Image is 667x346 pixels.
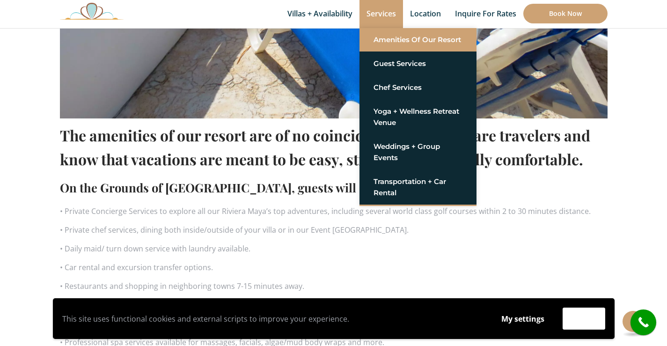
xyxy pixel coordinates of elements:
i: call [633,312,654,333]
p: • Private yoga lessons at our wellness studio and our on-site fully equipped gym with sea front v... [60,298,608,312]
h2: On the Grounds of [GEOGRAPHIC_DATA], guests will enjoy: [60,178,608,197]
a: Amenities of Our Resort [374,31,462,48]
p: • Car rental and excursion transfer options. [60,260,608,274]
h1: The amenities of our resort are of no coincidence, for we too are travelers and know that vacatio... [60,123,608,171]
a: Guest Services [374,55,462,72]
p: • Restaurants and shopping in neighboring towns 7-15 minutes away. [60,279,608,293]
a: Weddings + Group Events [374,138,462,166]
img: Awesome Logo [60,2,124,20]
p: • Private Concierge Services to explore all our Riviera Maya’s top adventures, including several ... [60,204,608,218]
a: Transportation + Car Rental [374,173,462,201]
button: My settings [492,308,553,330]
p: This site uses functional cookies and external scripts to improve your experience. [62,312,483,326]
p: • Private chef services, dining both inside/outside of your villa or in our Event [GEOGRAPHIC_DATA]. [60,223,608,237]
a: call [630,309,656,335]
a: Book Now [523,4,608,23]
p: • Daily maid/ turn down service with laundry available. [60,242,608,256]
button: Accept [563,308,605,330]
a: Chef Services [374,79,462,96]
a: Yoga + Wellness Retreat Venue [374,103,462,131]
